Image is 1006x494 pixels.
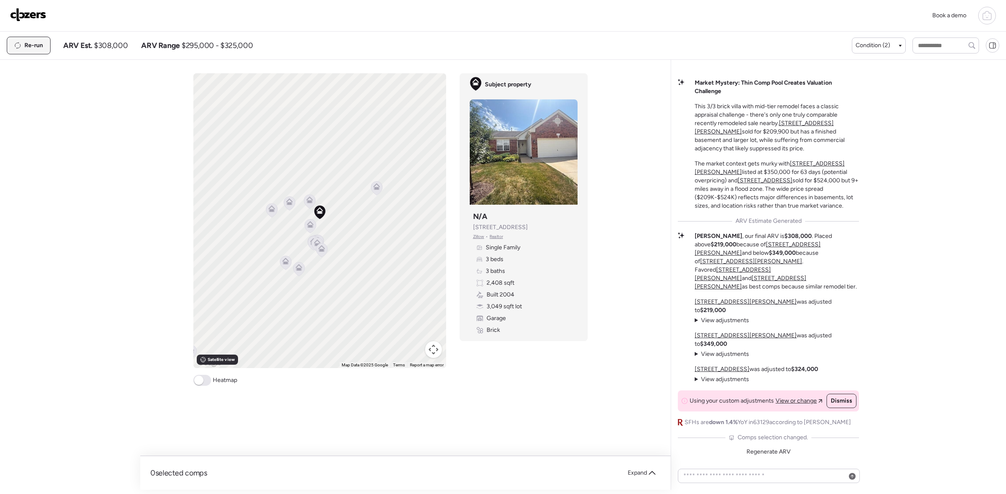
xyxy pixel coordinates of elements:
[738,433,808,442] span: Comps selection changed.
[94,40,128,51] span: $308,000
[485,80,531,89] span: Subject property
[486,267,505,275] span: 3 baths
[791,366,818,373] strong: $324,000
[628,469,647,477] span: Expand
[695,160,859,210] p: The market context gets murky with listed at $350,000 for 63 days (potential overpricing) and sol...
[695,365,818,374] p: was adjusted to
[695,375,749,384] summary: View adjustments
[393,363,405,367] a: Terms (opens in new tab)
[700,307,726,314] strong: $219,000
[473,223,528,232] span: [STREET_ADDRESS]
[195,357,223,368] img: Google
[490,233,503,240] span: Realtor
[213,376,237,385] span: Heatmap
[150,468,207,478] span: 0 selected comps
[711,241,736,248] strong: $219,000
[701,350,749,358] span: View adjustments
[769,249,796,256] strong: $349,000
[63,40,92,51] span: ARV Est.
[831,397,852,405] span: Dismiss
[736,217,802,225] span: ARV Estimate Generated
[700,340,727,347] strong: $349,000
[932,12,966,19] span: Book a demo
[486,255,503,264] span: 3 beds
[486,233,488,240] span: •
[690,397,774,405] span: Using your custom adjustments
[487,279,514,287] span: 2,408 sqft
[738,177,792,184] a: [STREET_ADDRESS]
[486,243,520,252] span: Single Family
[701,317,749,324] span: View adjustments
[746,448,791,455] span: Regenerate ARV
[487,291,514,299] span: Built 2004
[695,316,749,325] summary: View adjustments
[487,314,506,323] span: Garage
[195,357,223,368] a: Open this area in Google Maps (opens a new window)
[487,302,522,311] span: 3,049 sqft lot
[709,419,738,426] span: down 1.4%
[425,341,442,358] button: Map camera controls
[695,298,859,315] p: was adjusted to
[141,40,180,51] span: ARV Range
[701,376,749,383] span: View adjustments
[776,397,822,405] a: View or change
[685,418,851,427] span: SFHs are YoY in 63129 according to [PERSON_NAME]
[208,356,235,363] span: Satellite view
[856,41,890,50] span: Condition (2)
[695,331,859,348] p: was adjusted to
[695,232,859,291] p: , our final ARV is . Placed above because of and below because of . Favored and as best comps bec...
[410,363,444,367] a: Report a map error
[473,211,487,222] h3: N/A
[695,232,742,240] strong: [PERSON_NAME]
[695,266,771,282] a: [STREET_ADDRESS][PERSON_NAME]
[784,232,812,240] strong: $308,000
[182,40,253,51] span: $295,000 - $325,000
[695,366,749,373] a: [STREET_ADDRESS]
[473,233,484,240] span: Zillow
[695,350,749,358] summary: View adjustments
[695,102,859,153] p: This 3/3 brick villa with mid-tier remodel faces a classic appraisal challenge - there's only one...
[24,41,43,50] span: Re-run
[487,326,500,334] span: Brick
[700,258,802,265] a: [STREET_ADDRESS][PERSON_NAME]
[776,397,817,405] span: View or change
[342,363,388,367] span: Map Data ©2025 Google
[10,8,46,21] img: Logo
[695,79,832,95] strong: Market Mystery: Thin Comp Pool Creates Valuation Challenge
[695,298,797,305] a: [STREET_ADDRESS][PERSON_NAME]
[695,332,797,339] a: [STREET_ADDRESS][PERSON_NAME]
